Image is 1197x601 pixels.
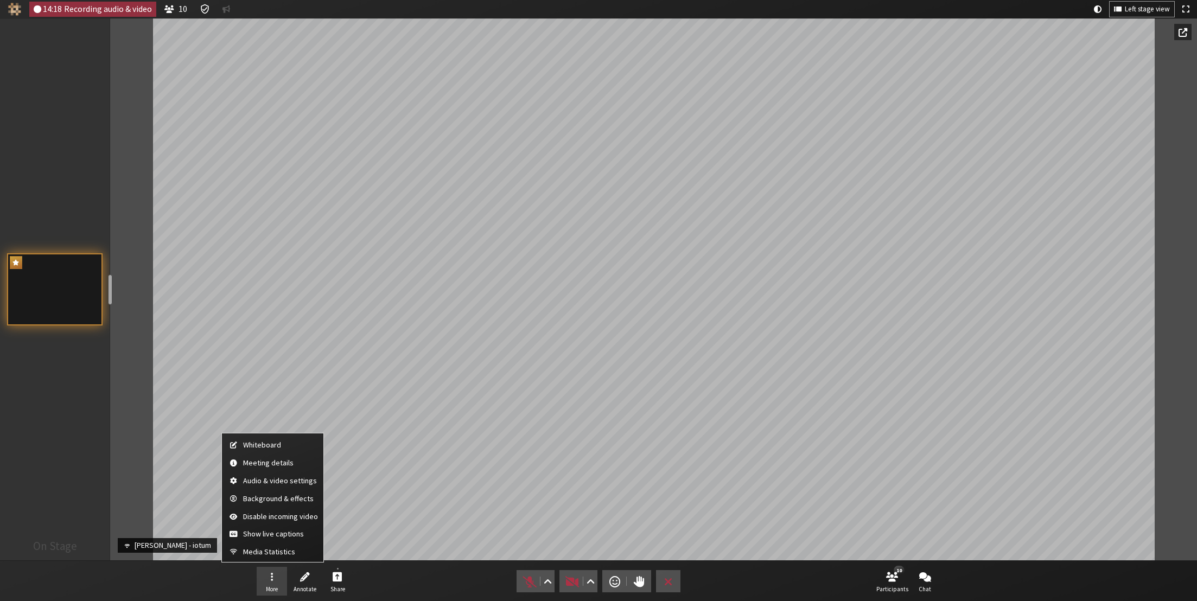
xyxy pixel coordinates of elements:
button: Start video (⌘+Shift+V) [559,570,597,592]
button: Start annotating shared screen [290,567,320,596]
span: Background & effects [243,495,318,503]
button: Using system theme [1090,2,1106,17]
button: Start sharing [322,567,353,596]
button: Background & effects settings [222,489,323,507]
span: 10 [179,4,187,14]
span: Annotate [294,586,316,592]
button: Popout into another window [1174,24,1192,40]
button: Open participant list [160,2,192,17]
button: Open chat [910,567,940,596]
span: Whiteboard [243,441,318,449]
div: Audio & video [29,2,157,17]
span: Show live captions [243,530,318,538]
span: Left stage view [1125,5,1170,14]
button: Conversation [218,2,234,17]
div: 10 [894,566,905,574]
span: 14:18 [43,4,62,14]
span: Recording audio & video [64,4,152,14]
button: Open menu [257,567,287,596]
span: Share [330,586,345,592]
button: Unmute (⌘+Shift+A) [517,570,555,592]
button: Media Statistics [222,542,323,562]
span: More [266,586,278,592]
button: Raise hand [627,570,651,592]
span: Meeting details [243,459,318,467]
span: Chat [919,586,931,592]
section: Participant [110,18,1197,560]
button: Meeting settings [222,471,323,489]
div: [PERSON_NAME] - iotum [131,540,215,551]
span: Popout into another window [1179,27,1187,37]
button: Let you read the words that are spoken in the meeting [222,525,323,542]
span: Participants [876,586,908,592]
button: Send a reaction [602,570,627,592]
button: Fullscreen [1178,2,1193,17]
div: resize [108,274,112,305]
button: Control whether to receive incoming video [222,507,323,525]
button: Leave meeting [656,570,680,592]
img: Iotum [8,3,21,16]
button: Sprint Meeting v2.​6.​353 [222,453,323,471]
div: Meeting details Encryption enabled [195,2,214,17]
button: Open participant list [877,567,907,596]
span: Audio & video settings [243,477,318,485]
button: Video setting [584,570,597,592]
button: Change layout [1110,2,1174,17]
span: Media Statistics [243,548,318,556]
button: Open shared whiteboard [222,433,323,453]
button: Audio settings [540,570,554,592]
span: Disable incoming video [243,513,318,521]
